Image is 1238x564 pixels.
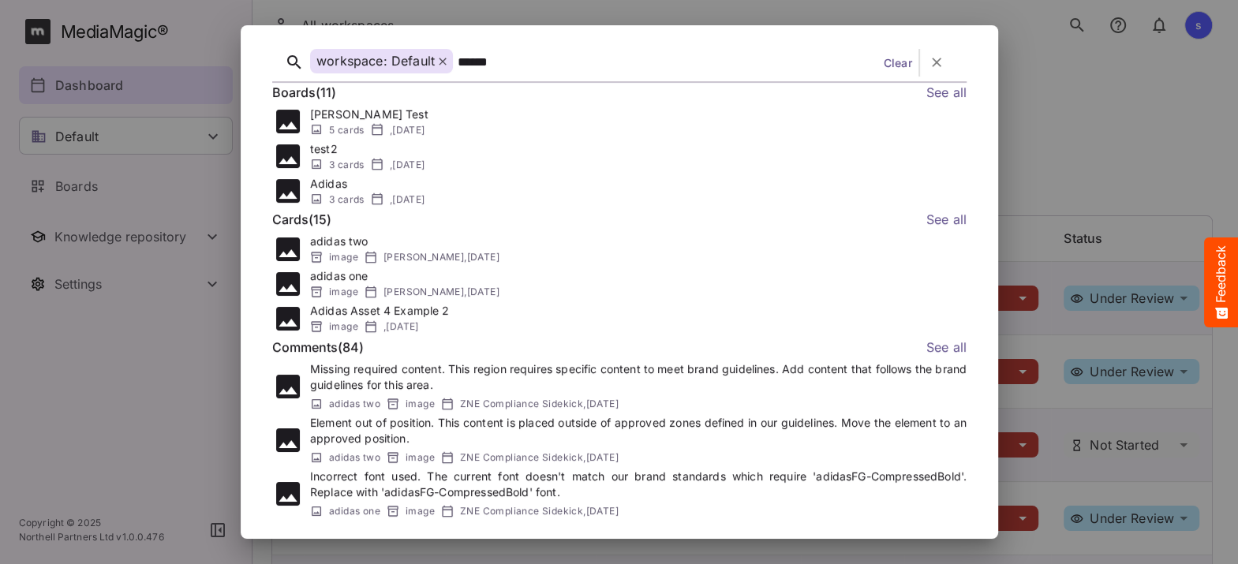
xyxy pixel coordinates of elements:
span: image [329,284,358,300]
span: adidas two [329,396,380,412]
p: test2 [310,141,338,157]
p: [PERSON_NAME] Test [310,106,428,122]
h6: Boards ( 11 ) [272,83,336,103]
h6: Cards ( 15 ) [272,210,331,230]
span: 3 cards [329,192,365,207]
p: Adidas [310,176,347,192]
span: adidas two [329,450,380,465]
p: Incorrect font used. The current font doesn't match our brand standards which require 'adidasFG-C... [310,469,967,500]
span: , [DATE] [389,192,425,207]
button: Feedback [1204,237,1238,327]
span: [PERSON_NAME] , [DATE] [383,249,499,265]
span: ZNE Compliance Sidekick , [DATE] [460,396,619,412]
span: 5 cards [329,122,365,138]
a: See all [926,83,966,103]
span: 3 cards [329,157,365,173]
span: ZNE Compliance Sidekick , [DATE] [460,450,619,465]
a: Clear [883,54,911,71]
span: , [DATE] [389,122,425,138]
p: adidas two [310,233,368,249]
div: workspace: Default [310,49,453,73]
a: See all [926,338,966,358]
p: Adidas Asset 4 Example 2 [310,303,450,319]
a: See all [926,210,966,230]
p: Missing required content. This region requires specific content to meet brand guidelines. Add con... [310,361,967,393]
span: adidas one [329,503,380,519]
p: adidas one [310,268,368,284]
span: [PERSON_NAME] , [DATE] [383,284,499,300]
p: Element out of position. This content is placed outside of approved zones defined in our guidelin... [310,415,967,446]
span: image [329,319,358,334]
h6: Comments ( 84 ) [272,338,364,358]
span: image [406,396,435,412]
span: image [329,249,358,265]
span: , [DATE] [383,319,419,334]
span: image [406,450,435,465]
span: ZNE Compliance Sidekick , [DATE] [460,503,619,519]
span: , [DATE] [389,157,425,173]
span: image [406,503,435,519]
